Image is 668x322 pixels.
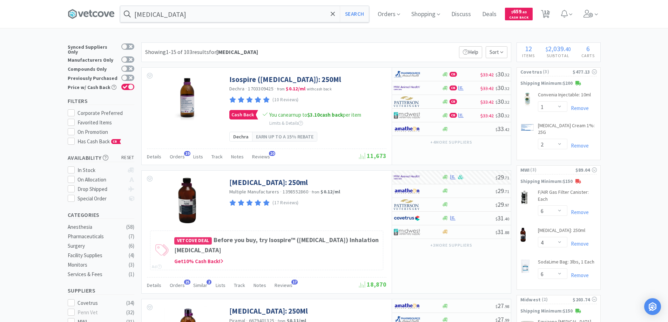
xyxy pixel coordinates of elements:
span: Details [147,153,161,160]
div: . [540,45,576,52]
span: ( 3 ) [542,68,573,75]
span: 27 [495,302,509,310]
span: $33.42 [480,99,494,105]
span: 18,870 [359,280,386,288]
span: . 42 [504,127,509,132]
a: [MEDICAL_DATA]: 250ml [229,178,308,187]
div: On Promotion [77,128,134,136]
div: $203.74 [573,296,596,303]
img: d9cc8db672dd41ef96ade1d3fa8a54fe_394048.jpeg [164,75,210,120]
span: . 88 [504,230,509,235]
h4: Items [517,52,540,59]
a: Multiple Manufacturers [229,189,279,195]
img: 7915dbd3f8974342a4dc3feb8efc1740_58.png [394,69,420,80]
span: $33.42 [480,85,494,91]
a: Remove [567,209,589,215]
span: from [277,87,285,91]
h4: Carts [576,52,600,59]
div: Drop Shipped [77,185,124,193]
p: Shipping Minimum: $150 [517,178,600,185]
div: Previously Purchased [68,75,118,81]
div: ( 32 ) [126,308,134,317]
span: . 32 [504,113,509,118]
span: Orders [170,153,185,160]
span: · [309,189,311,195]
div: Manufacturers Only [68,56,118,62]
span: Has Cash Back [77,138,121,145]
img: 7253c1b84d5e4912ba3c8f6d2c730639_497201.png [520,259,530,273]
a: Deals [479,11,499,18]
span: . 97 [504,203,509,208]
h5: Availability [68,154,134,162]
span: . 71 [504,175,509,180]
span: . 32 [504,86,509,91]
strong: [MEDICAL_DATA] [216,48,258,55]
strong: cash back [307,111,343,118]
a: Isospire ([MEDICAL_DATA]): 250Ml [229,75,341,84]
span: 30 [495,111,509,119]
span: 1703309425 [248,85,274,92]
span: · [275,85,276,92]
span: $ [495,113,498,118]
img: f5e969b455434c6296c6d81ef179fa71_3.png [394,96,420,107]
span: $ [495,230,498,235]
span: 31 [495,228,509,236]
a: Remove [567,105,589,111]
div: Special Order [77,194,124,203]
div: In Stock [77,166,124,174]
a: Dechra [229,85,245,92]
span: . 71 [504,189,509,194]
div: ( 34 ) [126,299,134,307]
span: Notes [254,282,266,288]
div: ( 4 ) [129,251,134,260]
span: Midwest [520,296,541,303]
div: Monitors [68,261,124,269]
div: Open Intercom Messenger [644,298,661,315]
span: $3.10 [307,111,320,118]
img: 5d7a7fccf010444e9664835c982d3d72_6571.png [178,178,196,223]
span: CB [450,72,457,76]
a: Remove [567,142,589,149]
a: Convenia Injectable: 10ml [538,91,591,101]
button: +4more suppliers [427,137,475,147]
div: Surgery [68,242,124,250]
span: $ [495,304,498,309]
a: [MEDICAL_DATA]: 250ml [538,227,585,237]
span: ( 2 ) [541,296,573,303]
div: Facility Supplies [68,251,124,260]
span: . 40 [504,216,509,221]
span: Cash Back [509,16,528,20]
span: 31 [495,214,509,222]
span: $ [495,216,498,221]
div: Price w/ Cash Back [68,84,118,90]
img: f5e969b455434c6296c6d81ef179fa71_3.png [394,199,420,210]
div: ( 6 ) [129,242,134,250]
img: 50a1b6cb78654c4f8c0fb445a55bcad8_10049.png [520,190,528,204]
span: · [245,85,247,92]
span: . 32 [504,72,509,77]
h5: Suppliers [68,287,134,295]
input: Search by item, sku, manufacturer, ingredient, size... [120,6,369,22]
div: Ad [152,263,162,270]
img: f6b2451649754179b5b4e0c70c3f7cb0_2.png [394,83,420,93]
div: Covetrus [77,299,121,307]
a: [MEDICAL_DATA] Cream 1%: 25G [538,122,597,139]
p: Help [459,46,482,58]
span: 29 [495,187,509,195]
button: +3more suppliers [427,240,475,250]
p: (10 Reviews) [272,96,299,104]
img: 77fca1acd8b6420a9015268ca798ef17_1.png [394,213,420,224]
span: 2 [207,280,211,285]
h5: Categories [68,211,134,219]
div: On Allocation [77,176,124,184]
a: SodaLime Bag: 3lbs, 1 Each [538,259,594,268]
span: with cash back [307,87,332,91]
a: F/AIR Gas Filter Canister: Each [538,189,597,205]
span: $ [546,46,548,53]
img: 4dd14cff54a648ac9e977f0c5da9bc2e_5.png [394,110,420,121]
span: Cash Back [230,110,256,119]
span: 6 [586,44,590,53]
span: Orders [170,282,185,288]
a: $659.63Cash Back [505,5,533,23]
div: Favorited Items [77,118,134,127]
